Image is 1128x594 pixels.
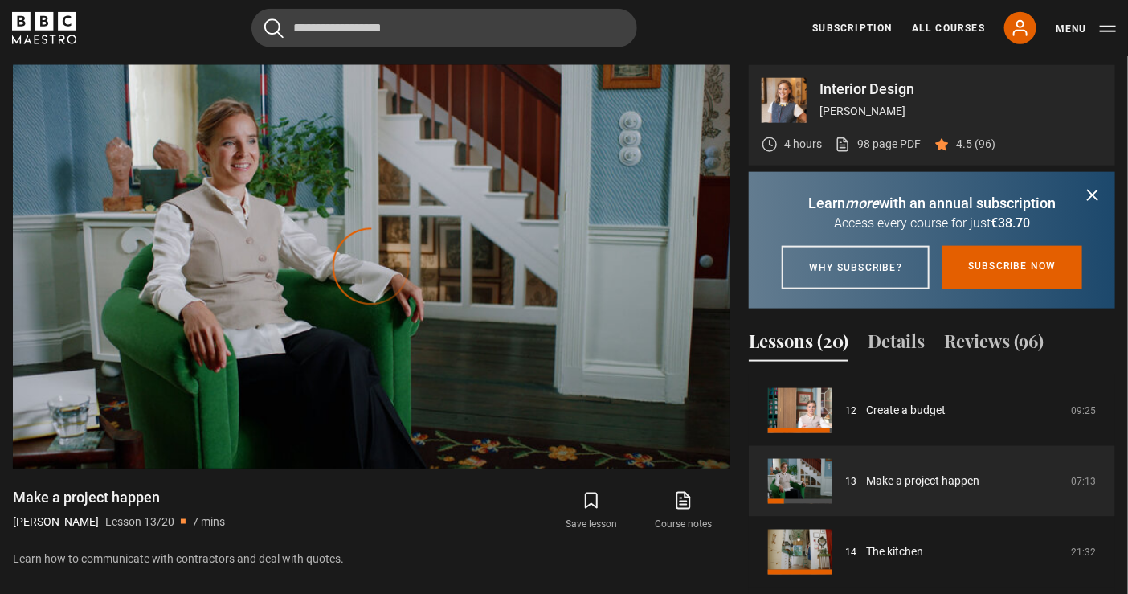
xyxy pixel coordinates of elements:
p: Learn how to communicate with contractors and deal with quotes. [13,551,730,567]
p: [PERSON_NAME] [13,514,99,531]
a: Make a project happen [866,473,979,490]
video-js: Video Player [13,65,730,469]
h1: Make a project happen [13,488,225,507]
p: Lesson 13/20 [105,514,174,531]
a: Subscribe now [942,246,1082,289]
button: Submit the search query [264,18,284,39]
a: Subscription [813,21,893,35]
input: Search [251,9,637,47]
a: Why subscribe? [782,246,930,289]
a: All Courses [912,21,985,35]
a: 98 page PDF [835,136,921,153]
svg: BBC Maestro [12,12,76,44]
a: The kitchen [866,543,923,560]
p: 4.5 (96) [956,136,995,153]
button: Save lesson [546,488,637,535]
button: Reviews (96) [944,328,1044,362]
p: 4 hours [784,136,822,153]
button: Toggle navigation [1056,21,1116,37]
span: €38.70 [991,215,1030,231]
i: more [845,195,879,211]
p: 7 mins [192,514,225,531]
a: Create a budget [866,402,946,419]
button: Lessons (20) [749,328,848,362]
button: Details [868,328,925,362]
a: Course notes [638,488,730,535]
p: [PERSON_NAME] [819,103,1102,120]
p: Access every course for just [768,214,1096,233]
p: Learn with an annual subscription [768,192,1096,214]
p: Interior Design [819,82,1102,96]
